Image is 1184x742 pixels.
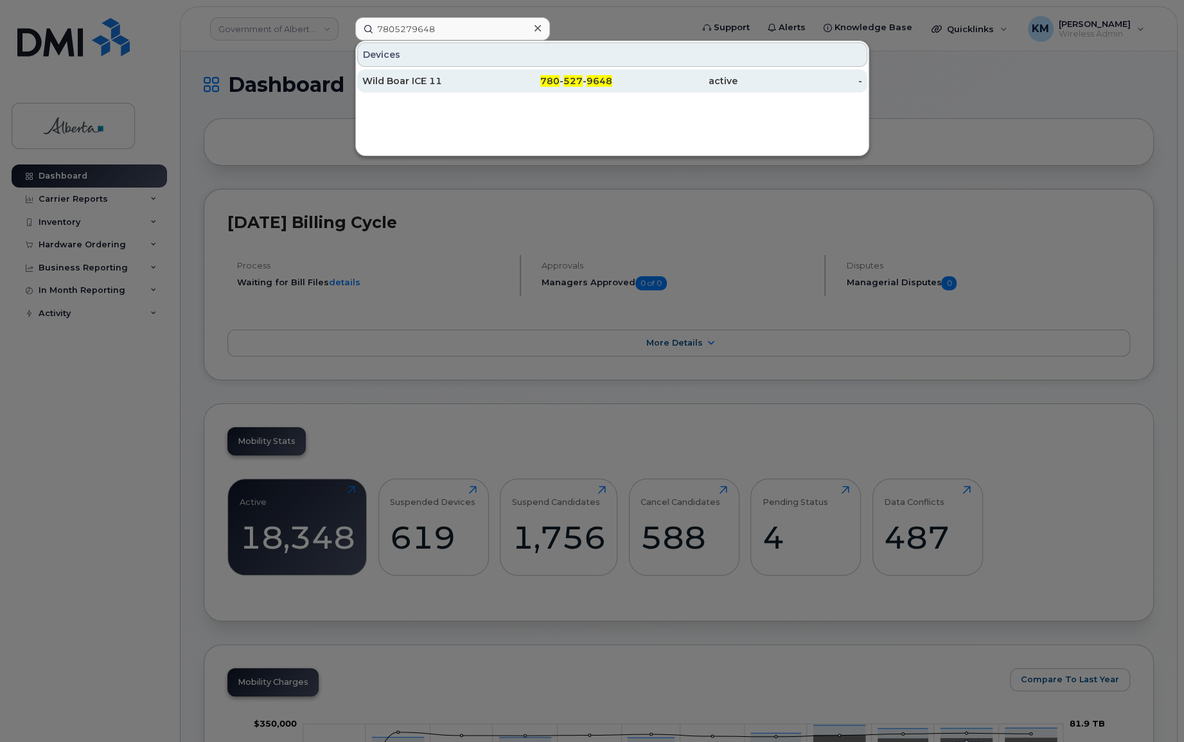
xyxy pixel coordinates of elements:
div: Devices [357,42,867,67]
div: Wild Boar ICE 11 [362,75,488,87]
div: active [612,75,738,87]
div: - - [488,75,613,87]
span: 527 [563,75,583,87]
span: 9648 [587,75,612,87]
span: 780 [540,75,560,87]
div: - [738,75,863,87]
a: Wild Boar ICE 11780-527-9648active- [357,69,867,93]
